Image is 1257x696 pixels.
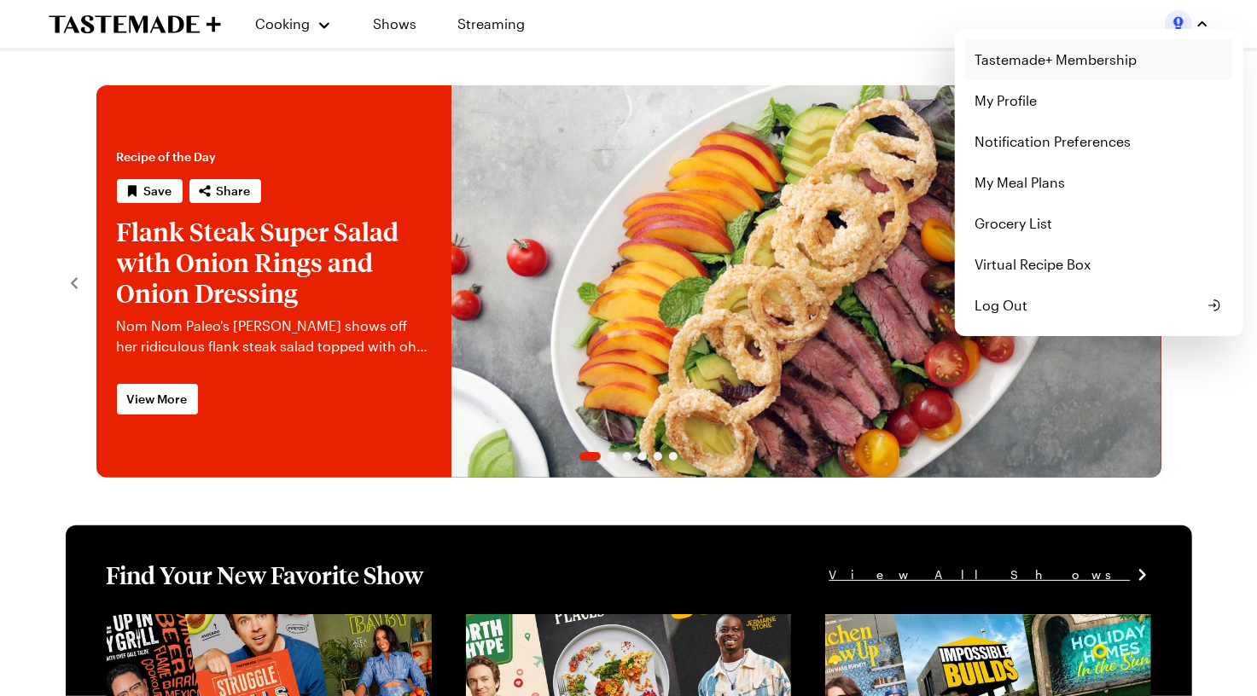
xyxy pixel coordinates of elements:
a: Virtual Recipe Box [965,244,1233,285]
span: Log Out [975,295,1028,316]
a: My Profile [965,80,1233,121]
a: My Meal Plans [965,162,1233,203]
a: Grocery List [965,203,1233,244]
div: Profile picture [955,29,1243,336]
a: Tastemade+ Membership [965,39,1233,80]
button: Profile picture [1165,10,1209,38]
img: Profile picture [1165,10,1192,38]
a: Notification Preferences [965,121,1233,162]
